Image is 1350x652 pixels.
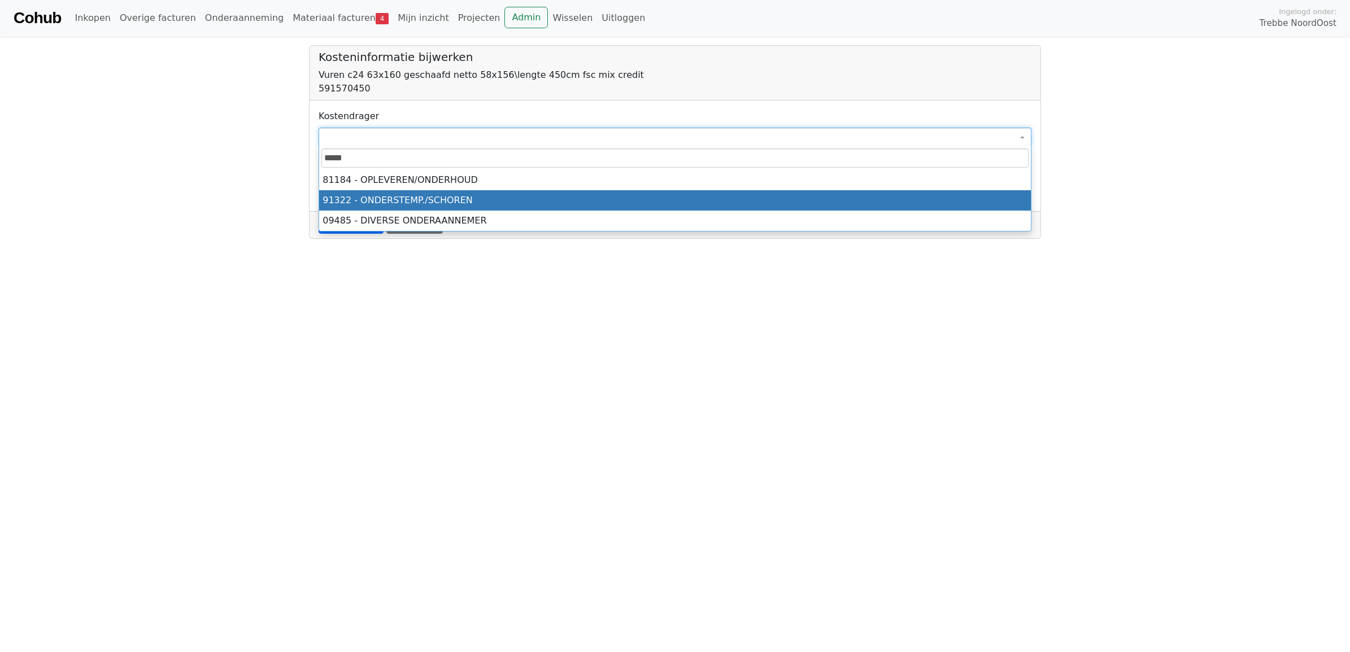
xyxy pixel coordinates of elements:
span: 4 [376,13,389,24]
label: Kostendrager [319,110,379,123]
a: Wisselen [548,7,597,29]
a: Inkopen [70,7,115,29]
a: Projecten [454,7,505,29]
div: 591570450 [319,82,1031,95]
li: 91322 - ONDERSTEMP./SCHOREN [319,190,1031,211]
div: Vuren c24 63x160 geschaafd netto 58x156\lengte 450cm fsc mix credit [319,68,1031,82]
li: 09485 - DIVERSE ONDERAANNEMER [319,211,1031,231]
a: Materiaal facturen4 [288,7,393,29]
span: Ingelogd onder: [1279,6,1336,17]
h5: Kosteninformatie bijwerken [319,50,1031,64]
li: 81184 - OPLEVEREN/ONDERHOUD [319,170,1031,190]
span: Trebbe NoordOost [1260,17,1336,30]
a: Mijn inzicht [393,7,454,29]
a: Overige facturen [115,7,201,29]
a: Onderaanneming [201,7,288,29]
a: Cohub [14,5,61,32]
a: Uitloggen [597,7,650,29]
a: Admin [504,7,548,28]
